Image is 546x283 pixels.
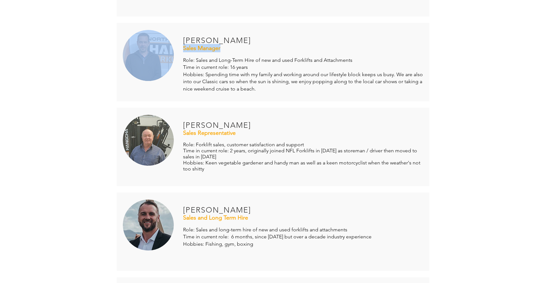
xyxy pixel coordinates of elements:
span: Hobbies: Fishing, gym, boxing [183,241,253,247]
span: Role: Forklift sales, customer satisfaction and support [183,141,304,148]
span: Time in current role: 16 years [183,64,248,70]
span: [PERSON_NAME] [183,36,251,45]
span: [PERSON_NAME] [183,120,251,130]
span: Sales and Long Term Hire [183,214,248,221]
span: Hobbies: Keen vegetable gardener and handy man as well as a keen motorcyclist when the weather's ... [183,160,420,172]
span: Sales Manager [183,45,220,52]
span: [PERSON_NAME] [183,205,251,214]
span: Role: Sales and long-term hire of new and used forklifts and attachments [183,227,347,233]
span: Time in current role: 6 months, since [DATE] but over a decade industry experience [183,234,372,240]
span: Role: Sales and Long-Term Hire of new and used Forklifts and Attachments [183,57,352,63]
span: Time in current role: 2 years, originally joined NFL Forklifts in [DATE] as storeman / driver the... [183,148,417,160]
img: Ryan.jpg [123,200,174,250]
img: Northern forklifts team [123,115,174,166]
img: Northern forklifts team [123,30,174,81]
span: Hobbies: Spending time with my family and working around our lifestyle block keeps us busy. We ar... [183,71,423,92]
span: Sales Representative [183,129,236,136]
